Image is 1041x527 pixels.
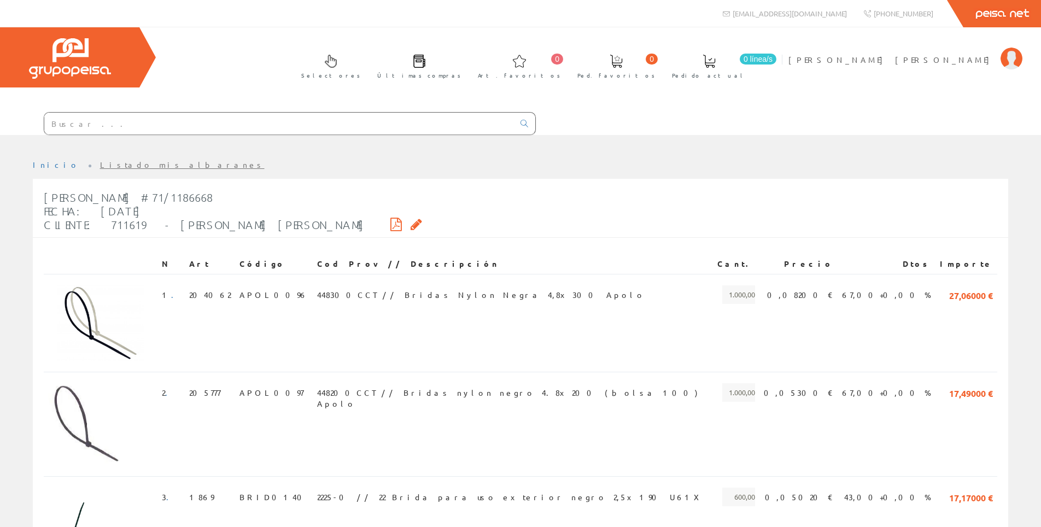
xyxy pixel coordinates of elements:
th: Dtos [838,254,935,274]
span: [PERSON_NAME] #71/1186668 Fecha: [DATE] Cliente: 711619 - [PERSON_NAME] [PERSON_NAME] [44,191,364,231]
span: BRID0140 [239,488,308,506]
span: 448300CCT // Bridas Nylon Negra 4,8x300 Apolo [317,285,645,304]
span: Art. favoritos [478,70,560,81]
span: 0,05300 € [764,383,833,402]
img: Foto artículo (143.52791878173x150) [48,383,127,465]
a: Selectores [290,45,366,85]
span: 2225-0 // 22 Brida para uso exterior negro 2,5x190 U61X [317,488,706,506]
span: 2 [162,383,174,402]
span: 0 línea/s [740,54,776,65]
a: . [165,388,174,397]
span: 1.000,00 [722,383,755,402]
span: Ped. favoritos [577,70,655,81]
span: 1869 [189,488,214,506]
input: Buscar ... [44,113,514,134]
span: 0,08200 € [767,285,833,304]
span: 43,00+0,00 % [844,488,931,506]
span: [PERSON_NAME] [PERSON_NAME] [788,54,995,65]
a: Últimas compras [366,45,466,85]
a: . [166,492,176,502]
span: Selectores [301,70,360,81]
span: Pedido actual [672,70,746,81]
a: 0 línea/s Pedido actual [661,45,779,85]
span: 205777 [189,383,220,402]
th: N [157,254,185,274]
th: Código [235,254,313,274]
span: APOL0097 [239,383,303,402]
span: 1.000,00 [722,285,755,304]
a: . [171,290,180,300]
span: 3 [162,488,176,506]
img: Grupo Peisa [29,38,111,79]
span: 1 [162,285,180,304]
span: 17,17000 € [949,488,993,506]
span: 600,00 [722,488,755,506]
span: 0 [551,54,563,65]
span: 67,00+0,00 % [842,383,931,402]
span: Últimas compras [377,70,461,81]
img: Foto artículo (192x138) [48,285,153,361]
th: Art [185,254,235,274]
th: Cod Prov // Descripción [313,254,713,274]
span: 17,49000 € [949,383,993,402]
i: Solicitar por email copia firmada [411,220,422,228]
span: [PHONE_NUMBER] [874,9,933,18]
a: Inicio [33,160,79,169]
th: Importe [935,254,997,274]
span: APOL0096 [239,285,308,304]
span: 0,05020 € [765,488,833,506]
a: Listado mis albaranes [100,160,265,169]
span: 27,06000 € [949,285,993,304]
span: [EMAIL_ADDRESS][DOMAIN_NAME] [733,9,847,18]
span: 67,00+0,00 % [842,285,931,304]
span: 0 [646,54,658,65]
th: Cant. [713,254,759,274]
a: [PERSON_NAME] [PERSON_NAME] [788,45,1022,56]
span: 448200CCT // Bridas nylon negro 4.8x200 (bolsa 100) Apolo [317,383,709,402]
i: Descargar PDF [390,220,402,228]
th: Precio [759,254,838,274]
span: 204062 [189,285,231,304]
